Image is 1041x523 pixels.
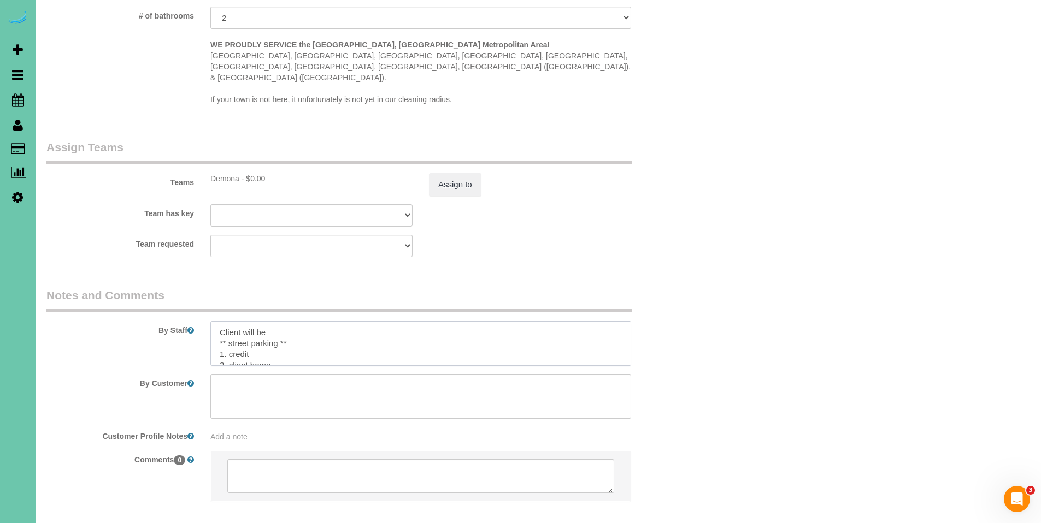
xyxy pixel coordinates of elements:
[210,39,631,105] p: [GEOGRAPHIC_DATA], [GEOGRAPHIC_DATA], [GEOGRAPHIC_DATA], [GEOGRAPHIC_DATA], [GEOGRAPHIC_DATA], [G...
[210,40,550,49] strong: WE PROUDLY SERVICE the [GEOGRAPHIC_DATA], [GEOGRAPHIC_DATA] Metropolitan Area!
[1004,486,1030,512] iframe: Intercom live chat
[38,374,202,389] label: By Customer
[1026,486,1035,495] span: 3
[38,173,202,188] label: Teams
[38,427,202,442] label: Customer Profile Notes
[38,235,202,249] label: Team requested
[46,139,632,164] legend: Assign Teams
[7,11,28,26] img: Automaid Logo
[38,450,202,465] label: Comments
[38,204,202,219] label: Team has key
[174,455,185,465] span: 0
[38,321,202,336] label: By Staff
[38,7,202,21] label: # of bathrooms
[210,173,413,184] div: 3.5 hours x $0.00/hour
[210,432,248,441] span: Add a note
[46,287,632,312] legend: Notes and Comments
[429,173,481,196] button: Assign to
